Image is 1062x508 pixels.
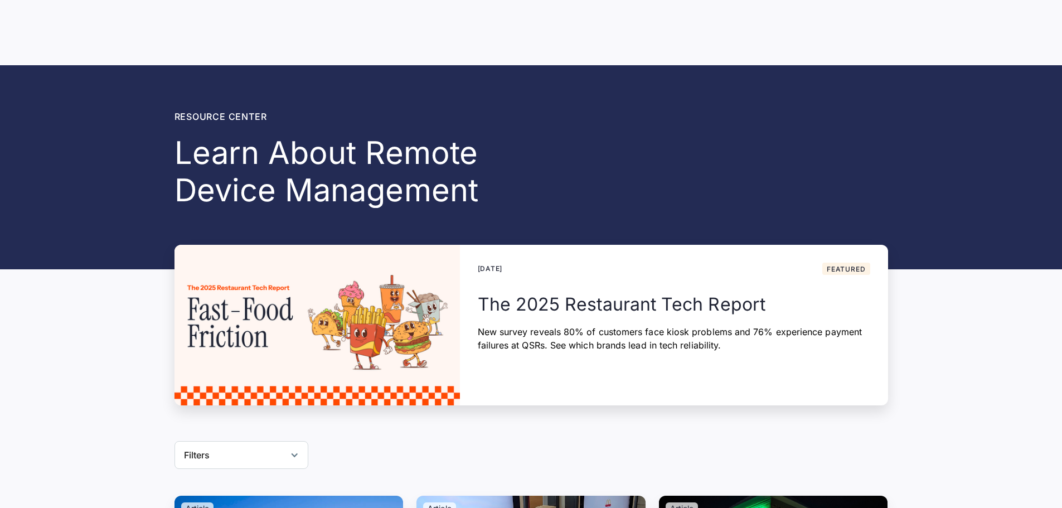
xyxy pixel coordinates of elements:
div: Filters [174,441,308,469]
div: Resource center [174,110,585,123]
form: Reset [174,441,308,469]
div: Filters [184,448,210,462]
a: [DATE]FeaturedThe 2025 Restaurant Tech ReportNew survey reveals 80% of customers face kiosk probl... [174,245,888,405]
h1: Learn About Remote Device Management [174,134,585,209]
h2: The 2025 Restaurant Tech Report [478,293,870,316]
p: New survey reveals 80% of customers face kiosk problems and 76% experience payment failures at QS... [478,325,870,352]
div: [DATE] [478,264,503,274]
div: Featured [827,266,865,273]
